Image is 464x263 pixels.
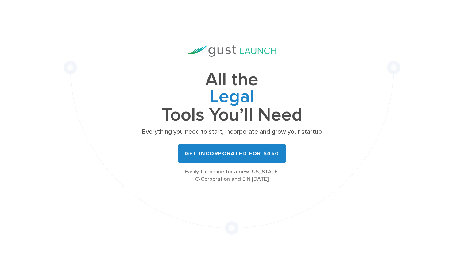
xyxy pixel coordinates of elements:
[140,72,324,123] h1: All the Tools You’ll Need
[140,168,324,183] div: Easily file online for a new [US_STATE] C-Corporation and EIN [DATE]
[188,45,276,57] img: Gust Launch Logo
[178,144,286,163] a: Get Incorporated for $450
[140,88,324,107] span: Legal
[140,128,324,136] p: Everything you need to start, incorporate and grow your startup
